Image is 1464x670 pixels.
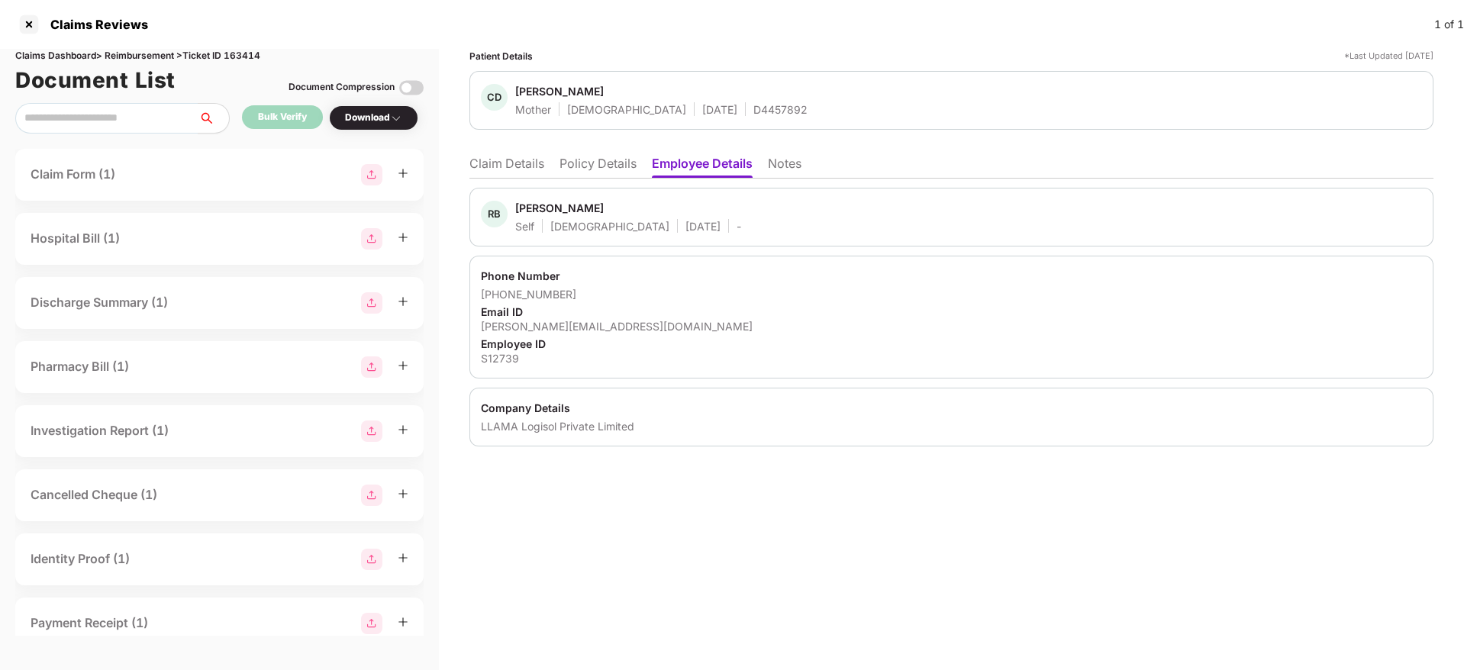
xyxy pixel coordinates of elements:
[559,156,637,178] li: Policy Details
[390,112,402,124] img: svg+xml;base64,PHN2ZyBpZD0iRHJvcGRvd24tMzJ4MzIiIHhtbG5zPSJodHRwOi8vd3d3LnczLm9yZy8yMDAwL3N2ZyIgd2...
[361,420,382,442] img: svg+xml;base64,PHN2ZyBpZD0iR3JvdXBfMjg4MTMiIGRhdGEtbmFtZT0iR3JvdXAgMjg4MTMiIHhtbG5zPSJodHRwOi8vd3...
[361,292,382,314] img: svg+xml;base64,PHN2ZyBpZD0iR3JvdXBfMjg4MTMiIGRhdGEtbmFtZT0iR3JvdXAgMjg4MTMiIHhtbG5zPSJodHRwOi8vd3...
[31,549,130,569] div: Identity Proof (1)
[702,102,737,117] div: [DATE]
[398,617,408,627] span: plus
[685,219,721,234] div: [DATE]
[481,84,508,111] div: CD
[361,485,382,506] img: svg+xml;base64,PHN2ZyBpZD0iR3JvdXBfMjg4MTMiIGRhdGEtbmFtZT0iR3JvdXAgMjg4MTMiIHhtbG5zPSJodHRwOi8vd3...
[481,351,1422,366] div: S12739
[515,201,604,215] div: [PERSON_NAME]
[398,296,408,307] span: plus
[198,103,230,134] button: search
[398,360,408,371] span: plus
[481,337,1422,351] div: Employee ID
[398,488,408,499] span: plus
[515,219,534,234] div: Self
[481,287,1422,301] div: [PHONE_NUMBER]
[469,49,533,63] div: Patient Details
[515,84,604,98] div: [PERSON_NAME]
[31,357,129,376] div: Pharmacy Bill (1)
[31,485,157,504] div: Cancelled Cheque (1)
[398,552,408,563] span: plus
[31,165,115,184] div: Claim Form (1)
[398,232,408,243] span: plus
[398,168,408,179] span: plus
[345,111,402,125] div: Download
[258,110,307,124] div: Bulk Verify
[652,156,753,178] li: Employee Details
[41,17,148,32] div: Claims Reviews
[15,49,424,63] div: Claims Dashboard > Reimbursement > Ticket ID 163414
[31,421,169,440] div: Investigation Report (1)
[768,156,801,178] li: Notes
[399,76,424,100] img: svg+xml;base64,PHN2ZyBpZD0iVG9nZ2xlLTMyeDMyIiB4bWxucz0iaHR0cDovL3d3dy53My5vcmcvMjAwMC9zdmciIHdpZH...
[1434,16,1464,33] div: 1 of 1
[361,164,382,185] img: svg+xml;base64,PHN2ZyBpZD0iR3JvdXBfMjg4MTMiIGRhdGEtbmFtZT0iR3JvdXAgMjg4MTMiIHhtbG5zPSJodHRwOi8vd3...
[398,424,408,435] span: plus
[289,80,395,95] div: Document Compression
[567,102,686,117] div: [DEMOGRAPHIC_DATA]
[550,219,669,234] div: [DEMOGRAPHIC_DATA]
[361,356,382,378] img: svg+xml;base64,PHN2ZyBpZD0iR3JvdXBfMjg4MTMiIGRhdGEtbmFtZT0iR3JvdXAgMjg4MTMiIHhtbG5zPSJodHRwOi8vd3...
[481,304,1422,319] div: Email ID
[481,419,1422,433] div: LLAMA Logisol Private Limited
[481,269,1422,283] div: Phone Number
[361,228,382,250] img: svg+xml;base64,PHN2ZyBpZD0iR3JvdXBfMjg4MTMiIGRhdGEtbmFtZT0iR3JvdXAgMjg4MTMiIHhtbG5zPSJodHRwOi8vd3...
[481,201,508,227] div: RB
[481,401,1422,415] div: Company Details
[31,229,120,248] div: Hospital Bill (1)
[198,112,229,124] span: search
[469,156,544,178] li: Claim Details
[361,613,382,634] img: svg+xml;base64,PHN2ZyBpZD0iR3JvdXBfMjg4MTMiIGRhdGEtbmFtZT0iR3JvdXAgMjg4MTMiIHhtbG5zPSJodHRwOi8vd3...
[31,293,168,312] div: Discharge Summary (1)
[1344,49,1433,63] div: *Last Updated [DATE]
[515,102,551,117] div: Mother
[361,549,382,570] img: svg+xml;base64,PHN2ZyBpZD0iR3JvdXBfMjg4MTMiIGRhdGEtbmFtZT0iR3JvdXAgMjg4MTMiIHhtbG5zPSJodHRwOi8vd3...
[15,63,176,97] h1: Document List
[737,219,741,234] div: -
[753,102,808,117] div: D4457892
[481,319,1422,333] div: [PERSON_NAME][EMAIL_ADDRESS][DOMAIN_NAME]
[31,614,148,633] div: Payment Receipt (1)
